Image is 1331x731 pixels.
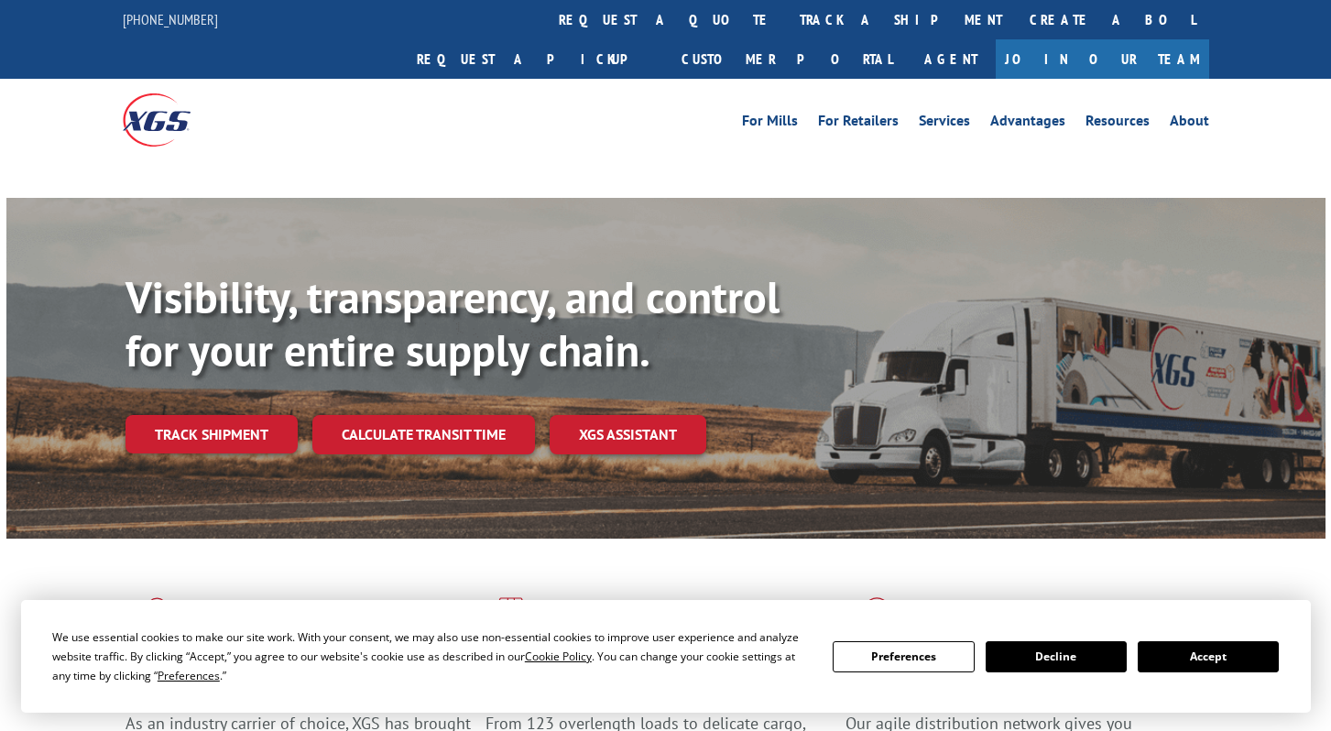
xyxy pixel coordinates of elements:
a: Resources [1086,114,1150,134]
a: Calculate transit time [312,415,535,454]
b: Visibility, transparency, and control for your entire supply chain. [125,268,780,378]
a: About [1170,114,1209,134]
a: Advantages [990,114,1065,134]
span: Cookie Policy [525,649,592,664]
a: XGS ASSISTANT [550,415,706,454]
img: xgs-icon-total-supply-chain-intelligence-red [125,597,182,645]
a: [PHONE_NUMBER] [123,10,218,28]
span: Preferences [158,668,220,683]
a: Join Our Team [996,39,1209,79]
a: For Retailers [818,114,899,134]
a: Track shipment [125,415,298,453]
a: For Mills [742,114,798,134]
a: Agent [906,39,996,79]
div: Cookie Consent Prompt [21,600,1311,713]
a: Services [919,114,970,134]
button: Decline [986,641,1127,672]
a: Customer Portal [668,39,906,79]
button: Preferences [833,641,974,672]
img: xgs-icon-flagship-distribution-model-red [846,597,909,645]
div: We use essential cookies to make our site work. With your consent, we may also use non-essential ... [52,627,811,685]
a: Request a pickup [403,39,668,79]
img: xgs-icon-focused-on-flooring-red [485,597,529,645]
button: Accept [1138,641,1279,672]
